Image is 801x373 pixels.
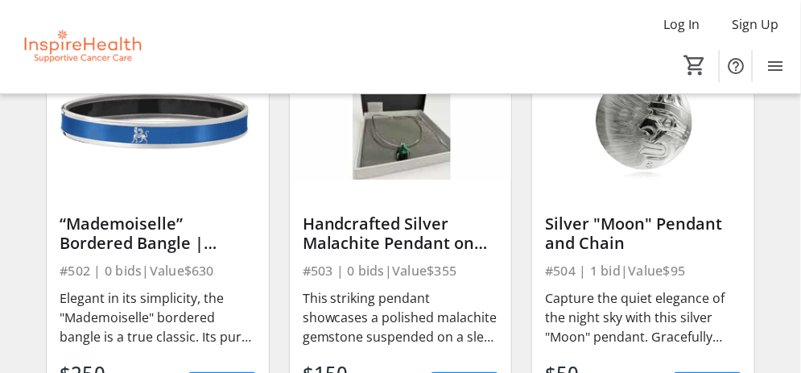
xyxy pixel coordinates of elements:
[545,259,741,282] div: #504 | 1 bid | Value $95
[719,11,791,37] button: Sign Up
[47,55,269,180] img: “Mademoiselle” Bordered Bangle | FreyWille
[650,11,712,37] button: Log In
[303,259,499,282] div: #503 | 0 bids | Value $355
[60,259,256,282] div: #502 | 0 bids | Value $630
[532,55,754,180] img: Silver "Moon" Pendant and Chain
[60,214,256,253] div: “Mademoiselle” Bordered Bangle | FreyWille
[60,288,256,346] div: Elegant in its simplicity, the "Mademoiselle" bordered bangle is a true classic. Its pure, clean ...
[720,50,752,82] button: Help
[680,51,709,80] button: Cart
[545,288,741,346] div: Capture the quiet elegance of the night sky with this silver "Moon" pendant. Gracefully suspended...
[290,55,512,180] img: Handcrafted Silver Malachite Pendant on Silver Chain
[303,288,499,346] div: This striking pendant showcases a polished malachite gemstone suspended on a sleek silver torque-...
[732,15,778,34] span: Sign Up
[545,214,741,253] div: Silver "Moon" Pendant and Chain
[663,15,700,34] span: Log In
[759,50,791,82] button: Menu
[10,6,153,87] img: InspireHealth Supportive Cancer Care's Logo
[303,214,499,253] div: Handcrafted Silver Malachite Pendant on Silver Chain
